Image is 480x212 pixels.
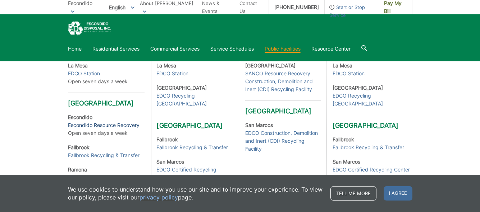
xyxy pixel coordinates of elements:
a: SANCO Resource Recovery Construction, Demolition and Inert (CDI) Recycling Facility [245,70,320,93]
strong: Fallbrook [68,144,90,150]
p: Open seven days a week [68,113,145,137]
strong: La Mesa [156,62,176,69]
strong: [GEOGRAPHIC_DATA] [156,85,207,91]
a: Residential Services [92,45,140,53]
a: EDCO Station [333,70,365,77]
a: Escondido Resource Recovery [68,121,140,129]
a: EDCO Construction, Demolition and Inert (CDI) Recycling Facility [245,129,320,153]
span: I agree [384,186,412,201]
a: EDCO Recycling [GEOGRAPHIC_DATA] [156,92,229,108]
a: Public Facilities [265,45,301,53]
h3: [GEOGRAPHIC_DATA] [156,115,229,129]
p: We use cookies to understand how you use our site and to improve your experience. To view our pol... [68,185,323,201]
p: Open seven days a week [68,62,145,85]
strong: Fallbrook [156,136,178,142]
span: English [104,1,140,13]
a: Service Schedules [210,45,254,53]
a: Resource Center [311,45,351,53]
strong: Escondido [68,114,92,120]
a: Fallbrook Recycling & Transfer [68,151,140,159]
h3: [GEOGRAPHIC_DATA] [333,115,412,129]
a: EDCO Station [156,70,188,77]
a: Fallbrook Recycling & Transfer [156,143,228,151]
strong: La Mesa [68,62,88,69]
a: EDCO Certified Recycling Center [333,166,410,174]
strong: Fallbrook [333,136,354,142]
strong: San Marcos [156,159,184,165]
a: Fallbrook Recycling & Transfer [333,143,404,151]
strong: [GEOGRAPHIC_DATA] [245,62,296,69]
a: privacy policy [140,193,178,201]
a: EDCO Recycling [GEOGRAPHIC_DATA] [333,92,412,108]
a: Home [68,45,82,53]
h3: [GEOGRAPHIC_DATA] [68,93,145,107]
a: Ramona Transfer Station [68,174,126,182]
strong: Ramona [68,166,87,173]
a: Tell me more [330,186,376,201]
strong: [GEOGRAPHIC_DATA] [333,85,383,91]
strong: San Marcos [333,159,360,165]
a: Commercial Services [150,45,200,53]
strong: San Marcos [245,122,273,128]
a: EDCD logo. Return to the homepage. [68,22,111,36]
a: EDCO Station [68,70,100,77]
a: EDCO Certified Recycling Center [156,166,229,182]
strong: La Mesa [333,62,352,69]
h3: [GEOGRAPHIC_DATA] [245,100,320,115]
